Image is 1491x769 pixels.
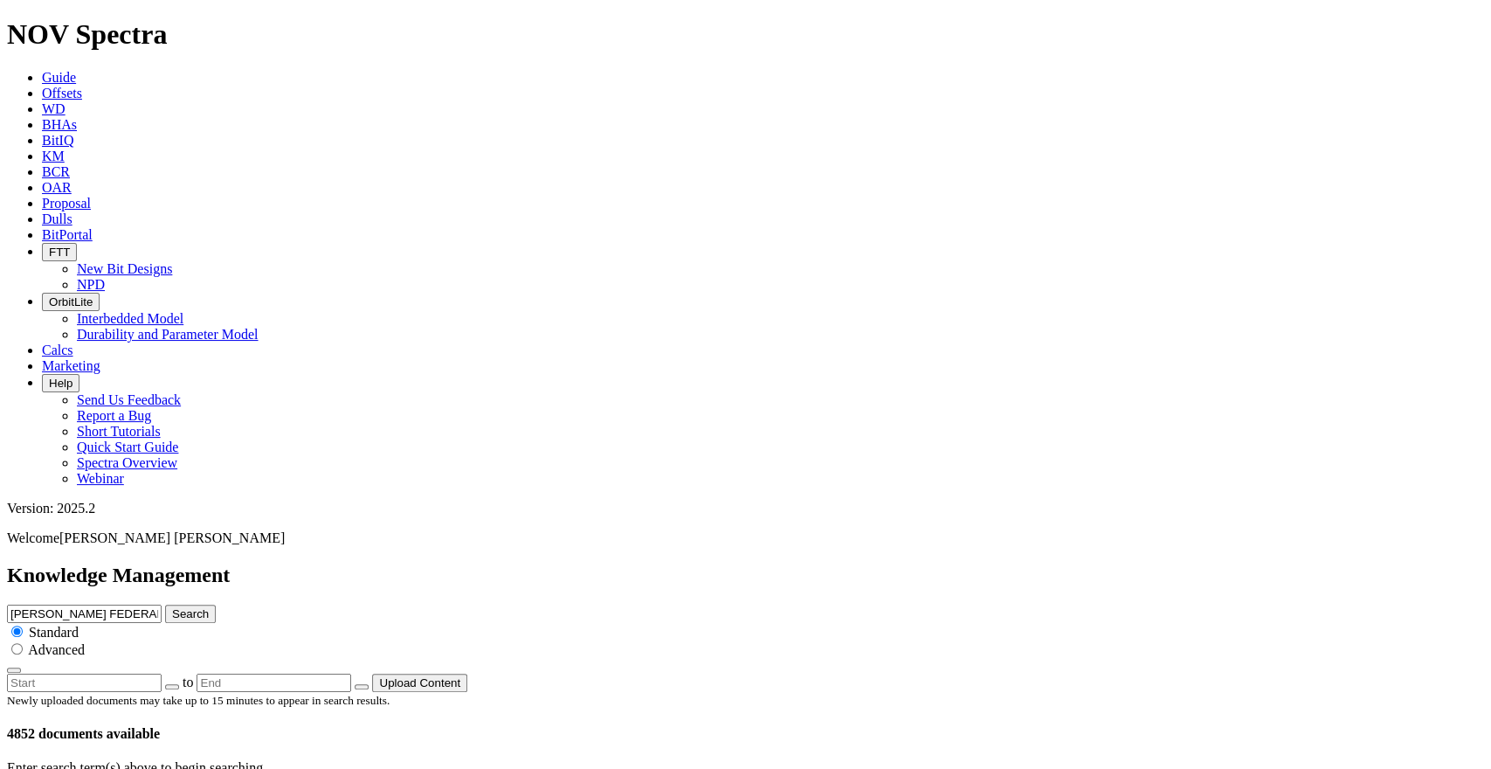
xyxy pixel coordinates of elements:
[77,311,183,326] a: Interbedded Model
[42,164,70,179] a: BCR
[42,343,73,357] a: Calcs
[7,18,1484,51] h1: NOV Spectra
[7,674,162,692] input: Start
[42,149,65,163] a: KM
[49,295,93,308] span: OrbitLite
[77,471,124,486] a: Webinar
[42,101,66,116] a: WD
[29,625,79,640] span: Standard
[28,642,85,657] span: Advanced
[42,117,77,132] a: BHAs
[49,246,70,259] span: FTT
[77,424,161,439] a: Short Tutorials
[77,327,259,342] a: Durability and Parameter Model
[77,408,151,423] a: Report a Bug
[42,243,77,261] button: FTT
[7,530,1484,546] p: Welcome
[42,358,100,373] a: Marketing
[42,211,72,226] a: Dulls
[77,277,105,292] a: NPD
[7,694,390,707] small: Newly uploaded documents may take up to 15 minutes to appear in search results.
[49,377,72,390] span: Help
[165,605,216,623] button: Search
[42,86,82,100] a: Offsets
[42,70,76,85] a: Guide
[183,675,193,689] span: to
[42,293,100,311] button: OrbitLite
[77,455,177,470] a: Spectra Overview
[42,133,73,148] a: BitIQ
[197,674,351,692] input: End
[59,530,285,545] span: [PERSON_NAME] [PERSON_NAME]
[77,440,178,454] a: Quick Start Guide
[42,227,93,242] a: BitPortal
[7,726,1484,742] h4: 4852 documents available
[7,501,1484,516] div: Version: 2025.2
[77,261,172,276] a: New Bit Designs
[42,180,72,195] a: OAR
[372,674,467,692] button: Upload Content
[42,374,79,392] button: Help
[7,564,1484,587] h2: Knowledge Management
[42,196,91,211] a: Proposal
[77,392,181,407] a: Send Us Feedback
[7,605,162,623] input: e.g. Smoothsteer Record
